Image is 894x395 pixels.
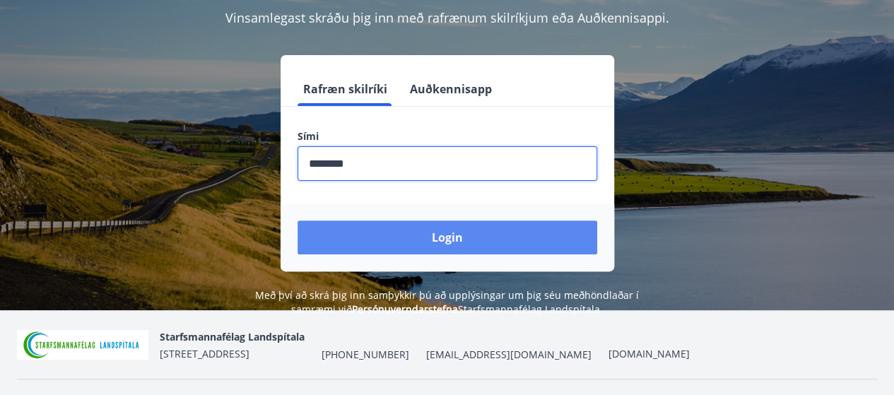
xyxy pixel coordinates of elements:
[608,347,690,360] a: [DOMAIN_NAME]
[298,220,597,254] button: Login
[17,330,148,360] img: 55zIgFoyM5pksCsVQ4sUOj1FUrQvjI8pi0QwpkWm.png
[225,9,669,26] span: Vinsamlegast skráðu þig inn með rafrænum skilríkjum eða Auðkennisappi.
[255,288,639,316] span: Með því að skrá þig inn samþykkir þú að upplýsingar um þig séu meðhöndlaðar í samræmi við Starfsm...
[426,348,592,362] span: [EMAIL_ADDRESS][DOMAIN_NAME]
[160,347,249,360] span: [STREET_ADDRESS]
[298,129,597,143] label: Sími
[160,330,305,343] span: Starfsmannafélag Landspítala
[298,72,393,106] button: Rafræn skilríki
[322,348,409,362] span: [PHONE_NUMBER]
[404,72,498,106] button: Auðkennisapp
[352,302,458,316] a: Persónuverndarstefna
